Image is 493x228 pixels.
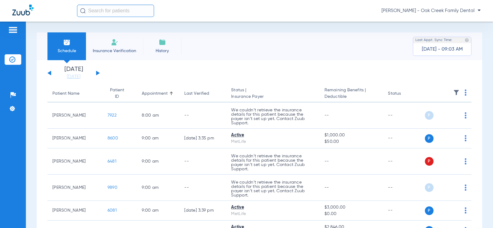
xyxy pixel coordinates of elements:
[383,175,425,201] td: --
[324,211,378,217] span: $0.00
[231,108,315,125] p: We couldn’t retrieve the insurance details for this patient because the payer isn’t set up yet. C...
[47,148,103,175] td: [PERSON_NAME]
[231,93,315,100] span: Insurance Payer
[231,204,315,211] div: Active
[108,136,118,140] span: 8600
[425,183,434,192] span: P
[324,159,329,164] span: --
[55,74,92,80] a: [DATE]
[383,102,425,129] td: --
[108,113,116,118] span: 7922
[137,175,179,201] td: 9:00 AM
[111,39,118,46] img: Manual Insurance Verification
[137,129,179,148] td: 9:00 AM
[63,39,71,46] img: Schedule
[55,66,92,80] li: [DATE]
[324,139,378,145] span: $50.00
[324,185,329,190] span: --
[465,184,467,191] img: group-dot-blue.svg
[179,175,226,201] td: --
[383,201,425,221] td: --
[179,102,226,129] td: --
[184,90,221,97] div: Last Verified
[8,26,18,34] img: hamburger-icon
[142,90,168,97] div: Appointment
[184,90,209,97] div: Last Verified
[108,159,116,164] span: 6481
[108,185,117,190] span: 9890
[465,38,469,42] img: last sync help info
[47,102,103,129] td: [PERSON_NAME]
[179,201,226,221] td: [DATE] 3:39 PM
[179,129,226,148] td: [DATE] 3:35 PM
[179,148,226,175] td: --
[148,48,177,54] span: History
[108,87,127,100] div: Patient ID
[465,135,467,141] img: group-dot-blue.svg
[137,201,179,221] td: 9:00 AM
[91,48,138,54] span: Insurance Verification
[108,87,132,100] div: Patient ID
[47,129,103,148] td: [PERSON_NAME]
[231,180,315,197] p: We couldn’t retrieve the insurance details for this patient because the payer isn’t set up yet. C...
[137,148,179,175] td: 9:00 AM
[415,37,452,43] span: Last Appt. Sync Time:
[52,90,79,97] div: Patient Name
[80,8,86,14] img: Search Icon
[142,90,174,97] div: Appointment
[383,129,425,148] td: --
[324,204,378,211] span: $3,000.00
[425,111,434,120] span: P
[425,134,434,143] span: P
[453,89,459,96] img: filter.svg
[137,102,179,129] td: 8:00 AM
[465,158,467,164] img: group-dot-blue.svg
[465,89,467,96] img: group-dot-blue.svg
[231,211,315,217] div: MetLife
[465,112,467,118] img: group-dot-blue.svg
[425,206,434,215] span: P
[47,201,103,221] td: [PERSON_NAME]
[381,8,481,14] span: [PERSON_NAME] - Oak Creek Family Dental
[77,5,154,17] input: Search for patients
[47,175,103,201] td: [PERSON_NAME]
[320,85,383,102] th: Remaining Benefits |
[52,90,98,97] div: Patient Name
[52,48,81,54] span: Schedule
[425,157,434,166] span: P
[324,93,378,100] span: Deductible
[226,85,320,102] th: Status |
[231,154,315,171] p: We couldn’t retrieve the insurance details for this patient because the payer isn’t set up yet. C...
[159,39,166,46] img: History
[462,198,493,228] iframe: Chat Widget
[324,113,329,118] span: --
[383,85,425,102] th: Status
[12,5,34,15] img: Zuub Logo
[324,132,378,139] span: $1,000.00
[231,139,315,145] div: MetLife
[231,132,315,139] div: Active
[422,46,463,52] span: [DATE] - 09:03 AM
[383,148,425,175] td: --
[108,208,117,213] span: 6081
